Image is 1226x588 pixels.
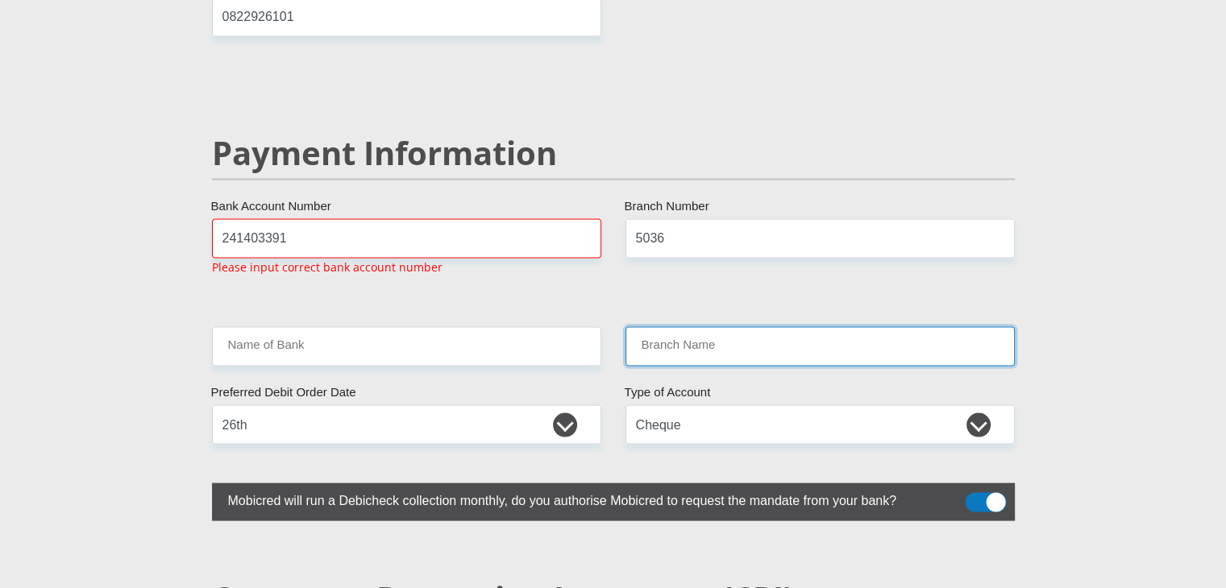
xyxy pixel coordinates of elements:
label: Mobicred will run a Debicheck collection monthly, do you authorise Mobicred to request the mandat... [212,483,934,515]
h2: Payment Information [212,134,1015,172]
input: Branch Name [625,327,1015,366]
input: Branch Number [625,219,1015,259]
input: Name of Bank [212,327,601,366]
p: Please input correct bank account number [212,259,443,275]
input: Bank Account Number [212,219,601,259]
